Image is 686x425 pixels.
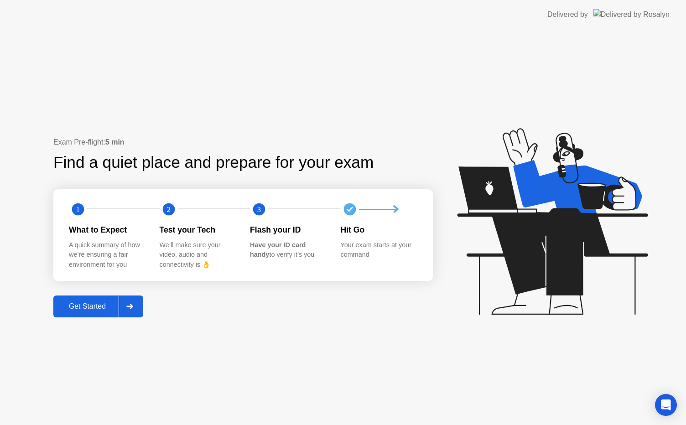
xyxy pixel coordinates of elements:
[341,240,417,260] div: Your exam starts at your command
[250,224,326,236] div: Flash your ID
[547,9,588,20] div: Delivered by
[341,224,417,236] div: Hit Go
[56,302,119,311] div: Get Started
[69,240,145,270] div: A quick summary of how we’re ensuring a fair environment for you
[160,240,236,270] div: We’ll make sure your video, audio and connectivity is 👌
[53,150,375,175] div: Find a quiet place and prepare for your exam
[160,224,236,236] div: Test your Tech
[69,224,145,236] div: What to Expect
[593,9,670,20] img: Delivered by Rosalyn
[166,205,170,214] text: 2
[655,394,677,416] div: Open Intercom Messenger
[76,205,80,214] text: 1
[105,138,125,146] b: 5 min
[257,205,261,214] text: 3
[250,241,306,259] b: Have your ID card handy
[53,137,433,148] div: Exam Pre-flight:
[250,240,326,260] div: to verify it’s you
[53,295,143,317] button: Get Started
